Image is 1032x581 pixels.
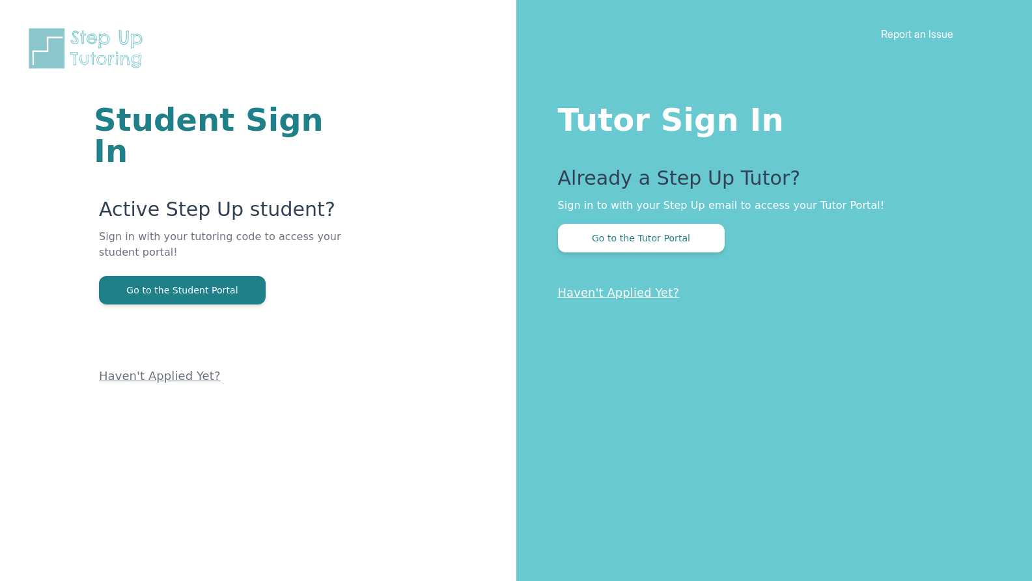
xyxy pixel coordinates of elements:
button: Go to the Student Portal [99,276,266,304]
p: Already a Step Up Tutor? [558,167,981,198]
p: Sign in to with your Step Up email to access your Tutor Portal! [558,198,981,213]
p: Active Step Up student? [99,198,360,229]
p: Sign in with your tutoring code to access your student portal! [99,229,360,276]
a: Report an Issue [881,27,953,40]
h1: Tutor Sign In [558,99,981,135]
button: Go to the Tutor Portal [558,224,725,252]
a: Haven't Applied Yet? [558,286,680,299]
a: Go to the Student Portal [99,284,266,296]
h1: Student Sign In [94,104,360,167]
img: Step Up Tutoring horizontal logo [26,26,151,71]
a: Go to the Tutor Portal [558,232,725,244]
a: Haven't Applied Yet? [99,369,221,383]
